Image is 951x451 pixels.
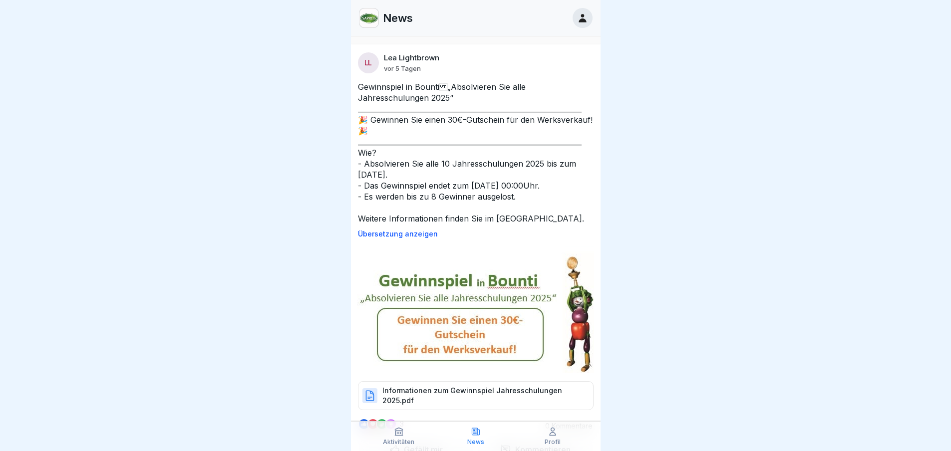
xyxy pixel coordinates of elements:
img: Post Image [357,246,594,373]
p: Gewinnspiel in Bounti „Absolvieren Sie alle Jahresschulungen 2025“ ______________________________... [358,81,594,224]
p: Informationen zum Gewinnspiel Jahresschulungen 2025.pdf [382,386,583,406]
p: News [383,11,413,24]
img: kf7i1i887rzam0di2wc6oekd.png [359,8,378,27]
p: Aktivitäten [383,439,414,446]
p: Lea Lightbrown [384,53,439,62]
p: Profil [545,439,561,446]
div: LL [358,52,379,73]
a: Informationen zum Gewinnspiel Jahresschulungen 2025.pdf [358,395,594,405]
p: News [467,439,484,446]
p: vor 5 Tagen [384,64,421,72]
p: Übersetzung anzeigen [358,230,594,238]
p: 3 [400,420,404,428]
